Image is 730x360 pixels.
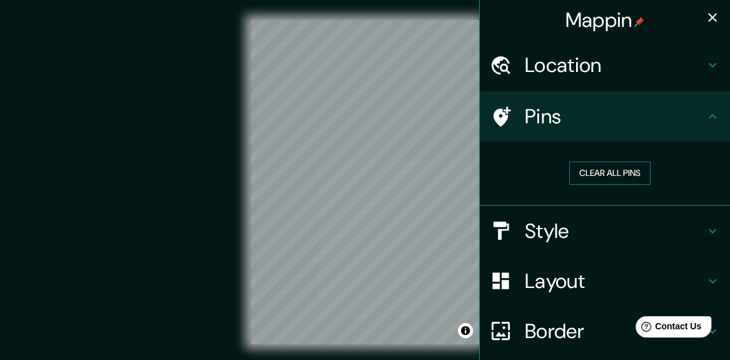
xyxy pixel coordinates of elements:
[480,40,730,90] div: Location
[525,53,705,78] h4: Location
[565,8,645,33] h4: Mappin
[634,17,644,27] img: pin-icon.png
[619,311,716,346] iframe: Help widget launcher
[525,319,705,344] h4: Border
[569,162,651,185] button: Clear all pins
[525,104,705,129] h4: Pins
[480,256,730,306] div: Layout
[525,219,705,244] h4: Style
[480,306,730,356] div: Border
[480,206,730,256] div: Style
[250,20,479,344] canvas: Map
[480,91,730,141] div: Pins
[525,269,705,294] h4: Layout
[458,323,473,338] button: Toggle attribution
